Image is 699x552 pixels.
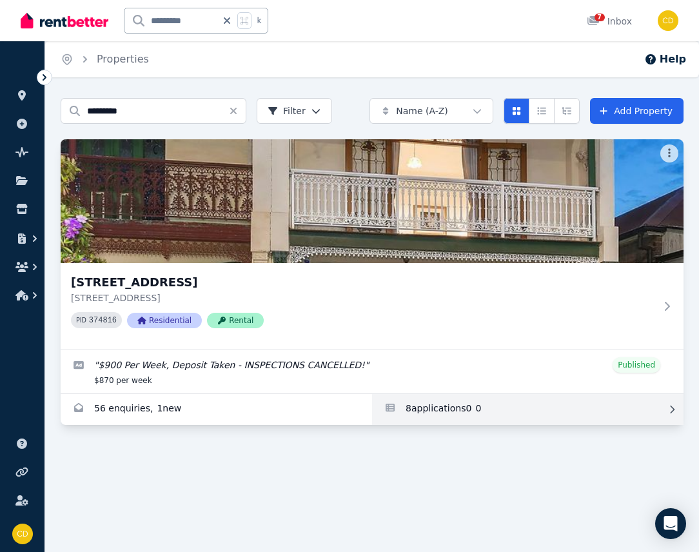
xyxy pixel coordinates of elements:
div: Inbox [587,15,632,28]
a: Enquiries for 83 Bay St, Rockdale [61,394,372,425]
a: Add Property [590,98,684,124]
img: RentBetter [21,11,108,30]
button: Filter [257,98,332,124]
button: More options [660,144,678,163]
button: Help [644,52,686,67]
nav: Breadcrumb [45,41,164,77]
small: PID [76,317,86,324]
span: Name (A-Z) [396,104,448,117]
div: View options [504,98,580,124]
span: Residential [127,313,202,328]
a: Properties [97,53,149,65]
a: Applications for 83 Bay St, Rockdale [372,394,684,425]
button: Expanded list view [554,98,580,124]
div: Open Intercom Messenger [655,508,686,539]
a: 83 Bay St, Rockdale[STREET_ADDRESS][STREET_ADDRESS]PID 374816ResidentialRental [61,139,684,349]
span: 7 [595,14,605,21]
span: Filter [268,104,306,117]
img: Chris Dimitropoulos [12,524,33,544]
h3: [STREET_ADDRESS] [71,273,655,291]
button: Name (A-Z) [369,98,493,124]
button: Card view [504,98,529,124]
span: Rental [207,313,264,328]
a: Edit listing: $900 Per Week, Deposit Taken - INSPECTIONS CANCELLED! [61,350,684,393]
button: Clear search [228,98,246,124]
span: k [257,15,261,26]
img: Chris Dimitropoulos [658,10,678,31]
img: 83 Bay St, Rockdale [61,139,684,263]
button: Compact list view [529,98,555,124]
code: 374816 [89,316,117,325]
p: [STREET_ADDRESS] [71,291,655,304]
